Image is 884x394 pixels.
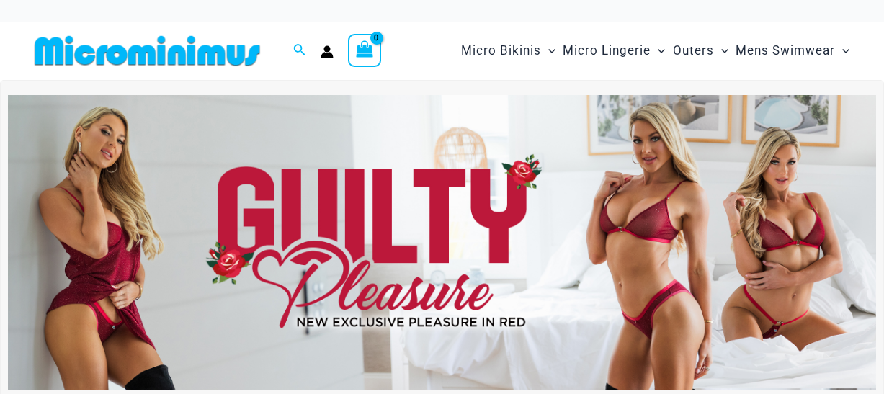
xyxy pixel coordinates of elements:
a: Account icon link [321,45,334,58]
img: Guilty Pleasures Red Lingerie [8,95,876,390]
img: MM SHOP LOGO FLAT [29,35,266,67]
span: Outers [673,32,714,69]
span: Micro Bikinis [461,32,541,69]
span: Micro Lingerie [563,32,651,69]
a: Mens SwimwearMenu ToggleMenu Toggle [732,29,853,73]
a: OutersMenu ToggleMenu Toggle [669,29,732,73]
a: Micro LingerieMenu ToggleMenu Toggle [559,29,669,73]
span: Menu Toggle [541,32,555,69]
nav: Site Navigation [455,27,855,75]
span: Menu Toggle [835,32,849,69]
span: Menu Toggle [714,32,728,69]
a: View Shopping Cart, empty [348,34,381,67]
a: Micro BikinisMenu ToggleMenu Toggle [457,29,559,73]
span: Menu Toggle [651,32,665,69]
span: Mens Swimwear [736,32,835,69]
a: Search icon link [293,42,306,60]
